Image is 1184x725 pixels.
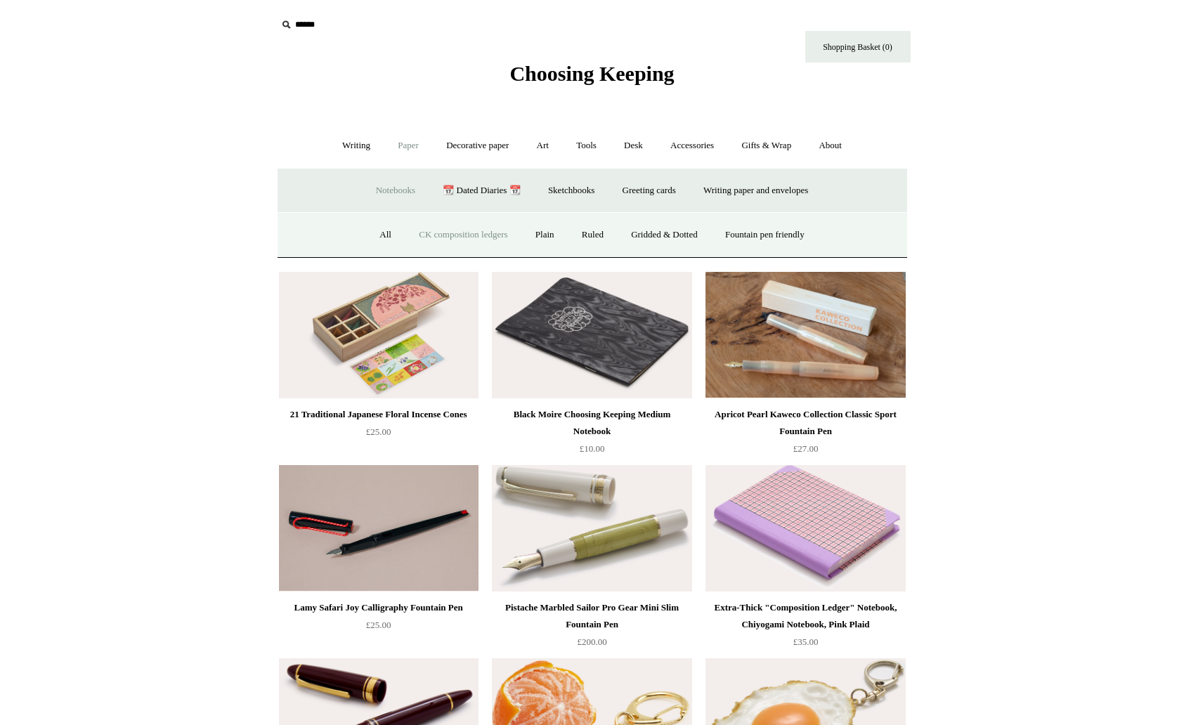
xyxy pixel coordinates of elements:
[580,443,605,454] span: £10.00
[509,62,674,85] span: Choosing Keeping
[279,406,479,464] a: 21 Traditional Japanese Floral Incense Cones £25.00
[367,216,404,254] a: All
[492,272,691,398] img: Black Moire Choosing Keeping Medium Notebook
[691,172,821,209] a: Writing paper and envelopes
[577,636,606,647] span: £200.00
[618,216,710,254] a: Gridded & Dotted
[492,272,691,398] a: Black Moire Choosing Keeping Medium Notebook Black Moire Choosing Keeping Medium Notebook
[492,599,691,657] a: Pistache Marbled Sailor Pro Gear Mini Slim Fountain Pen £200.00
[279,272,479,398] img: 21 Traditional Japanese Floral Incense Cones
[492,406,691,464] a: Black Moire Choosing Keeping Medium Notebook £10.00
[523,216,567,254] a: Plain
[282,599,475,616] div: Lamy Safari Joy Calligraphy Fountain Pen
[569,216,616,254] a: Ruled
[535,172,607,209] a: Sketchbooks
[611,127,656,164] a: Desk
[806,127,854,164] a: About
[492,465,691,592] img: Pistache Marbled Sailor Pro Gear Mini Slim Fountain Pen
[330,127,383,164] a: Writing
[564,127,609,164] a: Tools
[366,620,391,630] span: £25.00
[805,31,911,63] a: Shopping Basket (0)
[363,172,428,209] a: Notebooks
[709,599,902,633] div: Extra-Thick "Composition Ledger" Notebook, Chiyogami Notebook, Pink Plaid
[793,636,819,647] span: £35.00
[279,465,479,592] a: Lamy Safari Joy Calligraphy Fountain Pen Lamy Safari Joy Calligraphy Fountain Pen
[509,73,674,83] a: Choosing Keeping
[658,127,727,164] a: Accessories
[709,406,902,440] div: Apricot Pearl Kaweco Collection Classic Sport Fountain Pen
[705,599,905,657] a: Extra-Thick "Composition Ledger" Notebook, Chiyogami Notebook, Pink Plaid £35.00
[430,172,533,209] a: 📆 Dated Diaries 📆
[385,127,431,164] a: Paper
[705,272,905,398] a: Apricot Pearl Kaweco Collection Classic Sport Fountain Pen Apricot Pearl Kaweco Collection Classi...
[282,406,475,423] div: 21 Traditional Japanese Floral Incense Cones
[495,599,688,633] div: Pistache Marbled Sailor Pro Gear Mini Slim Fountain Pen
[729,127,804,164] a: Gifts & Wrap
[705,406,905,464] a: Apricot Pearl Kaweco Collection Classic Sport Fountain Pen £27.00
[279,599,479,657] a: Lamy Safari Joy Calligraphy Fountain Pen £25.00
[366,426,391,437] span: £25.00
[705,465,905,592] img: Extra-Thick "Composition Ledger" Notebook, Chiyogami Notebook, Pink Plaid
[495,406,688,440] div: Black Moire Choosing Keeping Medium Notebook
[492,465,691,592] a: Pistache Marbled Sailor Pro Gear Mini Slim Fountain Pen Pistache Marbled Sailor Pro Gear Mini Sli...
[279,465,479,592] img: Lamy Safari Joy Calligraphy Fountain Pen
[705,272,905,398] img: Apricot Pearl Kaweco Collection Classic Sport Fountain Pen
[713,216,817,254] a: Fountain pen friendly
[793,443,819,454] span: £27.00
[279,272,479,398] a: 21 Traditional Japanese Floral Incense Cones 21 Traditional Japanese Floral Incense Cones
[610,172,689,209] a: Greeting cards
[705,465,905,592] a: Extra-Thick "Composition Ledger" Notebook, Chiyogami Notebook, Pink Plaid Extra-Thick "Compositio...
[524,127,561,164] a: Art
[434,127,521,164] a: Decorative paper
[406,216,520,254] a: CK composition ledgers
